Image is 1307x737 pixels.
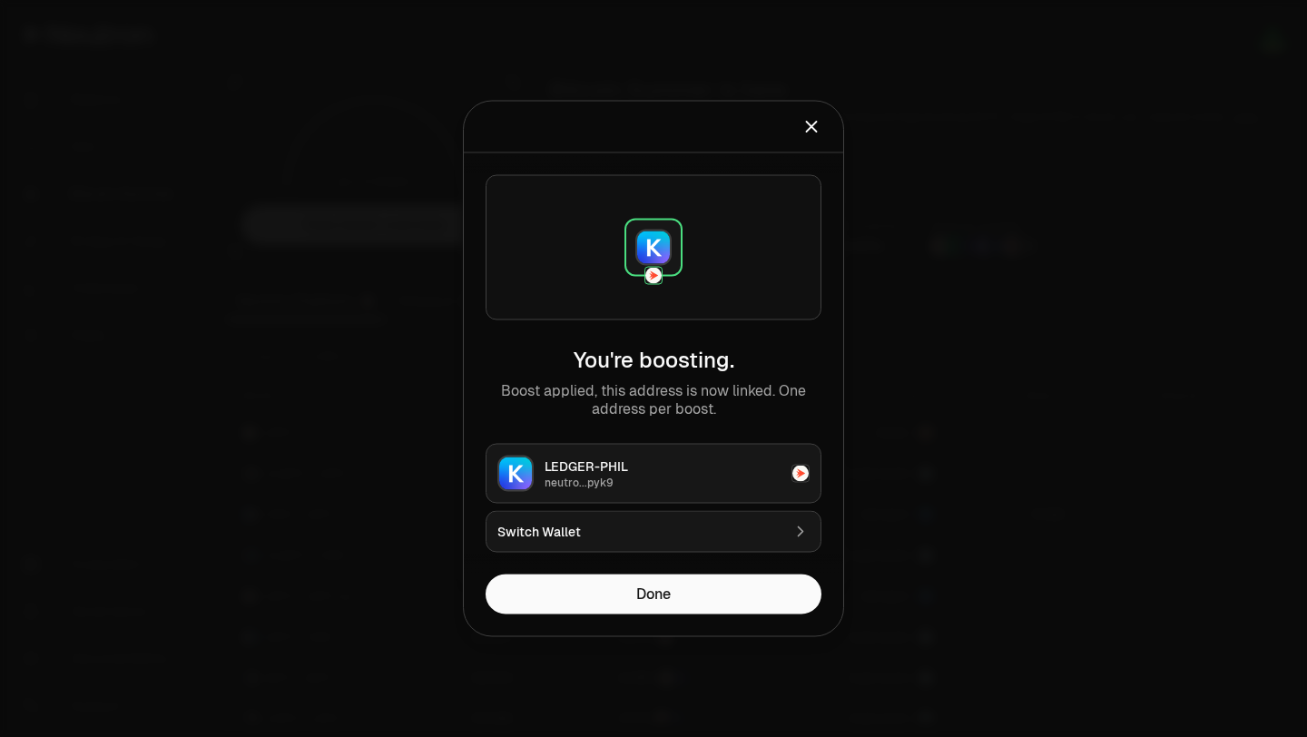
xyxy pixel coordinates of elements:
[486,575,821,614] button: Done
[545,457,781,476] div: LEDGER-PHIL
[801,114,821,140] button: Close
[486,346,821,375] h2: You're boosting.
[486,511,821,553] button: Switch Wallet
[637,231,670,264] img: Keplr
[545,476,781,490] div: neutro...pyk9
[486,382,821,418] p: Boost applied, this address is now linked. One address per boost.
[645,268,662,284] img: Neutron Logo
[499,457,532,490] img: Keplr
[792,466,809,482] img: Neutron Logo
[497,523,781,541] div: Switch Wallet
